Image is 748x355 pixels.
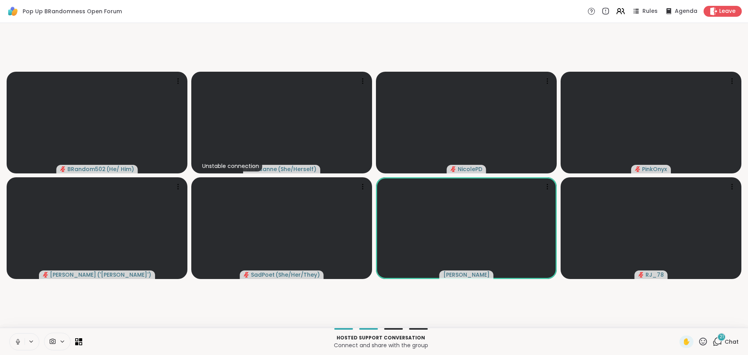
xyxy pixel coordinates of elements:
span: RJ_78 [646,271,664,279]
span: audio-muted [244,272,249,277]
div: Unstable connection [199,161,262,171]
span: ( He/ Him ) [106,165,134,173]
span: Agenda [675,7,697,15]
span: ( She/Her/They ) [275,271,320,279]
span: PinkOnyx [642,165,667,173]
span: audio-muted [635,166,640,172]
span: NicolePD [458,165,482,173]
span: 21 [720,334,724,340]
span: [PERSON_NAME] [50,271,96,279]
p: Hosted support conversation [87,334,675,341]
span: ✋ [683,337,690,346]
p: Connect and share with the group [87,341,675,349]
span: ( She/Herself ) [278,165,316,173]
img: ShareWell Logomark [6,5,19,18]
span: audio-muted [639,272,644,277]
span: Chat [725,338,739,346]
span: SadPoet [251,271,275,279]
span: Pop Up BRandomness Open Forum [23,7,122,15]
span: audio-muted [43,272,48,277]
span: irisanne [255,165,277,173]
span: ( '[PERSON_NAME]' ) [97,271,151,279]
span: audio-muted [60,166,66,172]
span: BRandom502 [67,165,106,173]
span: Leave [719,7,736,15]
span: Rules [642,7,658,15]
span: [PERSON_NAME] [443,271,490,279]
span: audio-muted [451,166,456,172]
